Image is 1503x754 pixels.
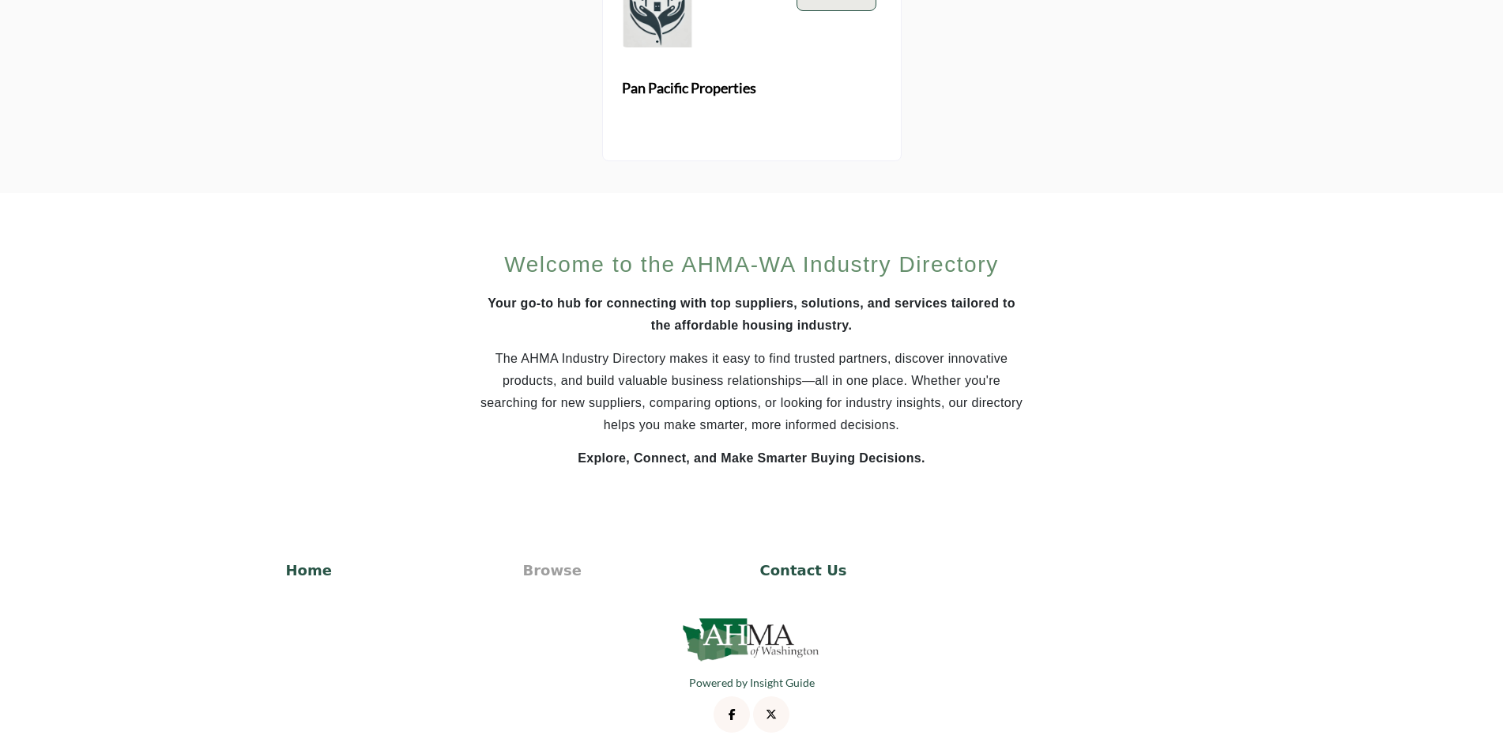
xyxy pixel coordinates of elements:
[480,348,1024,436] p: The AHMA Industry Directory makes it easy to find trusted partners, discover innovative products,...
[622,66,883,109] a: Pan Pacific Properties
[680,613,823,665] img: No Site Logo
[714,696,750,733] a: Facebook Link
[760,560,981,581] a: Contact Us
[286,560,507,581] a: Home
[753,696,789,733] a: Twitter Link
[523,560,744,581] a: Browse
[480,248,1024,281] h2: Welcome to the AHMA-WA Industry Directory
[622,77,883,99] span: Pan Pacific Properties
[578,451,925,465] strong: Explore, Connect, and Make Smarter Buying Decisions.
[689,676,815,689] a: Powered by Insight Guide
[488,296,1015,332] strong: Your go-to hub for connecting with top suppliers, solutions, and services tailored to the afforda...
